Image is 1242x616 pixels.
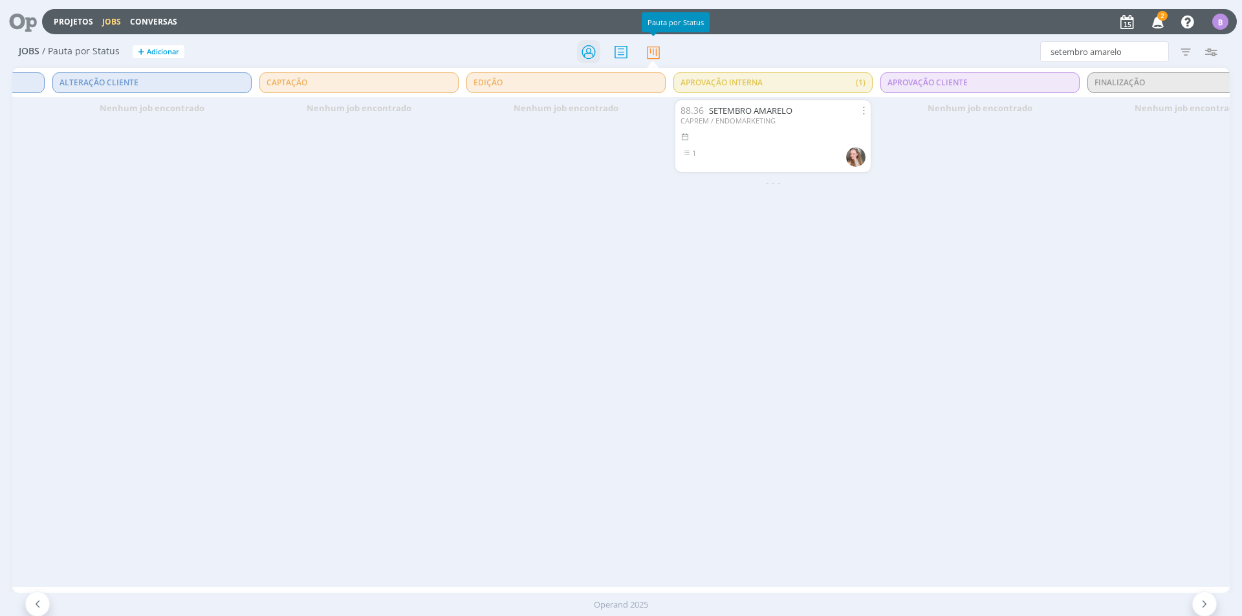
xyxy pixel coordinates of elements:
button: Conversas [126,17,181,27]
a: Jobs [102,16,121,27]
button: Projetos [50,17,97,27]
a: SETEMBRO AMARELO [709,105,792,116]
span: ALTERAÇÃO CLIENTE [52,72,252,93]
span: 2 [1157,11,1168,21]
span: Jobs [19,46,39,57]
button: B [1212,10,1229,33]
a: Conversas [130,16,177,27]
span: Adicionar [147,48,179,56]
img: G [846,147,866,167]
span: APROVAÇÃO INTERNA [673,72,873,93]
div: - - - [670,175,877,189]
span: (1) [856,73,866,92]
span: + [138,45,144,59]
div: CAPREM / ENDOMARKETING [681,116,866,125]
div: Nenhum job encontrado [49,97,256,120]
span: EDIÇÃO [466,72,666,93]
button: 2 [1144,10,1170,34]
div: B [1212,14,1228,30]
a: Projetos [54,16,93,27]
span: 1 [692,148,696,158]
div: Nenhum job encontrado [463,97,670,120]
span: / Pauta por Status [42,46,120,57]
input: Busca [1040,41,1169,62]
div: Nenhum job encontrado [877,97,1084,120]
span: CAPTAÇÃO [259,72,459,93]
button: Jobs [98,17,125,27]
div: Pauta por Status [642,12,710,32]
button: +Adicionar [133,45,184,59]
div: Nenhum job encontrado [256,97,463,120]
span: APROVAÇÃO CLIENTE [880,72,1080,93]
span: 88.36 [681,104,704,116]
